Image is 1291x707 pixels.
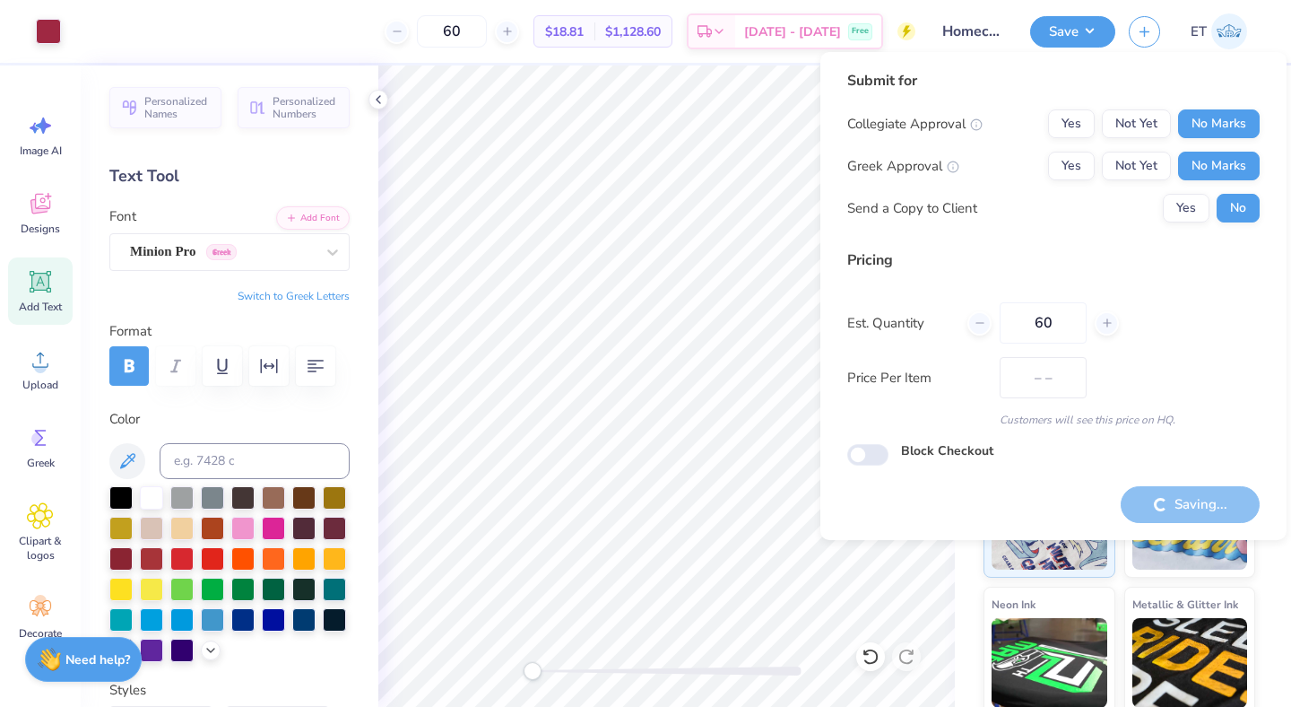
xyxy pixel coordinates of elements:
[847,313,954,334] label: Est. Quantity
[545,22,584,41] span: $18.81
[11,534,70,563] span: Clipart & logos
[1030,16,1115,48] button: Save
[27,456,55,470] span: Greek
[524,662,542,680] div: Accessibility label
[273,95,339,120] span: Personalized Numbers
[1183,13,1255,49] a: ET
[144,95,211,120] span: Personalized Names
[1211,13,1247,49] img: Elaina Thomas
[847,156,959,177] div: Greek Approval
[19,300,62,314] span: Add Text
[109,87,221,128] button: Personalized Names
[992,595,1035,614] span: Neon Ink
[417,15,487,48] input: – –
[1132,595,1238,614] span: Metallic & Glitter Ink
[1217,194,1260,223] button: No
[20,144,62,158] span: Image AI
[19,626,62,641] span: Decorate
[1102,109,1171,138] button: Not Yet
[847,412,1260,428] div: Customers will see this price on HQ.
[847,198,977,219] div: Send a Copy to Client
[160,443,350,479] input: e.g. 7428 c
[605,22,661,41] span: $1,128.60
[109,680,146,701] label: Styles
[1178,152,1260,180] button: No Marks
[238,289,350,303] button: Switch to Greek Letters
[847,368,986,388] label: Price Per Item
[1048,109,1095,138] button: Yes
[847,114,983,135] div: Collegiate Approval
[1048,152,1095,180] button: Yes
[852,25,869,38] span: Free
[929,13,1017,49] input: Untitled Design
[109,321,350,342] label: Format
[1000,302,1087,344] input: – –
[109,164,350,188] div: Text Tool
[847,249,1260,271] div: Pricing
[109,206,136,227] label: Font
[1191,22,1207,42] span: ET
[847,70,1260,92] div: Submit for
[1102,152,1171,180] button: Not Yet
[1163,194,1209,223] button: Yes
[1178,109,1260,138] button: No Marks
[21,222,60,236] span: Designs
[65,651,130,668] strong: Need help?
[238,87,350,128] button: Personalized Numbers
[22,378,58,392] span: Upload
[901,441,993,460] label: Block Checkout
[109,409,350,430] label: Color
[744,22,841,41] span: [DATE] - [DATE]
[276,206,350,230] button: Add Font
